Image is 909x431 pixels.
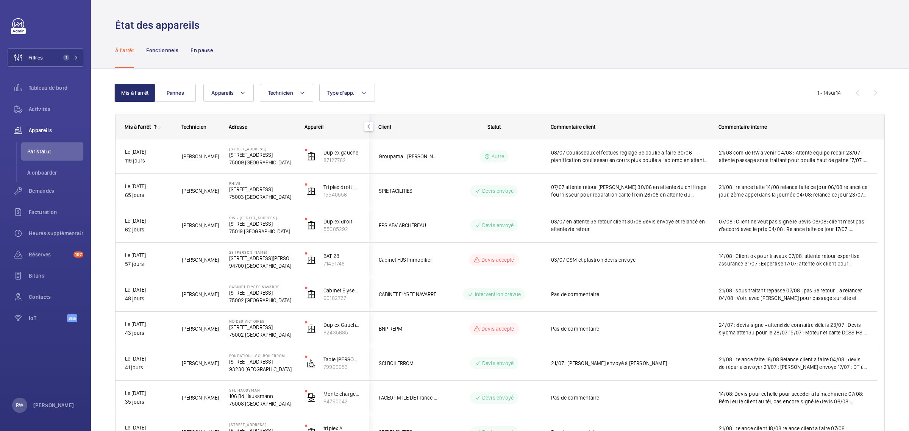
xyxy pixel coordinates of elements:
p: 28 [PERSON_NAME] [229,250,295,255]
p: 71451746 [323,260,360,267]
button: Mis à l'arrêt [114,84,155,102]
p: [STREET_ADDRESS] [229,151,295,159]
p: Duplex droit [323,218,360,225]
p: Le [DATE] [125,354,172,363]
p: Le [DATE] [125,217,172,225]
div: Mis à l'arrêt [125,124,151,130]
p: Le [DATE] [125,320,172,329]
p: Cabinet Elysee Navarre [323,287,360,294]
span: Groupama - [PERSON_NAME] [379,152,437,161]
span: 03/07 GSM et plastron devis envoye [551,256,709,264]
span: Heures supplémentaires [29,230,83,237]
button: Type d'app. [319,84,375,102]
p: En pause [191,47,213,54]
span: [PERSON_NAME] [182,221,219,230]
span: 24/07 : devis signé - attend de connaitre délais 23/07 : Devis slycma attendu pour le 28/07 15/07... [719,321,868,336]
p: [STREET_ADDRESS] [229,186,295,193]
span: Activités [29,105,83,113]
span: Commentaire client [551,124,595,130]
p: 60182727 [323,294,360,302]
span: [PERSON_NAME] [182,359,219,368]
span: Réserves [29,251,70,258]
p: 35 jours [125,398,172,406]
img: elevator.svg [307,221,316,230]
button: Technicien [260,84,313,102]
p: Le [DATE] [125,389,172,398]
span: 1 - 14 14 [817,90,841,95]
p: [STREET_ADDRESS] [229,323,295,331]
span: Technicien [181,124,206,130]
p: 75002 [GEOGRAPHIC_DATA] [229,297,295,304]
p: 82435685 [323,329,360,336]
p: 75009 [GEOGRAPHIC_DATA] [229,159,295,166]
span: 21/08 : relance faite 14/08 relance faite ce jour 06/08:relancé ce jour, 2ème appel dans la journ... [719,183,868,198]
img: platform_lift.svg [307,359,316,368]
p: 93230 [GEOGRAPHIC_DATA] [229,365,295,373]
img: freight_elevator.svg [307,393,316,402]
span: [PERSON_NAME] [182,152,219,161]
span: FACEO FM ILE DE France - Vinci Facilities SIP [379,394,437,402]
p: [STREET_ADDRESS][PERSON_NAME] [229,255,295,262]
p: Devis envoyé [482,222,514,229]
span: 21/07 : [PERSON_NAME] envoyé à [PERSON_NAME] [551,359,709,367]
span: SCI BOILERROM [379,359,437,368]
span: [PERSON_NAME] [182,290,219,299]
p: ND DES VICTOIRES [229,319,295,323]
button: Pannes [155,84,196,102]
p: [STREET_ADDRESS] [229,422,295,427]
span: [PERSON_NAME] [182,256,219,264]
p: Triplex droit MC [323,183,360,191]
span: Contacts [29,293,83,301]
p: 15540556 [323,191,360,198]
span: Filtres [28,54,43,61]
p: Le [DATE] [125,286,172,294]
div: Appareil [305,124,360,130]
p: Devis envoyé [482,187,514,195]
span: Tableau de bord [29,84,83,92]
span: CABINET ELYSEE NAVARRE [379,290,437,299]
p: 75003 [GEOGRAPHIC_DATA] [229,193,295,201]
p: 75019 [GEOGRAPHIC_DATA] [229,228,295,235]
span: Technicien [268,90,293,96]
p: BAT 28 [323,252,360,260]
p: Le [DATE] [125,251,172,260]
span: [PERSON_NAME] [182,325,219,333]
span: Beta [67,314,77,322]
span: 14/08 : Client ok pour travaux 07/08: attente retour expertise assurance 31/07 : Expertise 17/07:... [719,252,868,267]
span: Statut [487,124,501,130]
span: 07/08 : Client ne veut pas signé le devis 06/08: client n'est pas d'accord avec le prix 04/08 : R... [719,218,868,233]
p: CABINET ELYSEE NAVARRE [229,284,295,289]
span: Pas de commentaire [551,325,709,333]
p: 65 jours [125,191,172,200]
span: Facturation [29,208,83,216]
p: Duplex Gauche OTIS - Coté Montmartre [323,321,360,329]
p: Fhive [229,181,295,186]
span: Bilans [29,272,83,280]
span: Pas de commentaire [551,290,709,298]
img: elevator.svg [307,255,316,264]
span: À onboarder [27,169,83,176]
span: 21/08 com de RW a venir 04/08 : Attente équipe repair 23/07 : attente passage sous traitant pour ... [719,149,868,164]
span: 197 [73,251,83,258]
p: 94700 [GEOGRAPHIC_DATA] [229,262,295,270]
p: [STREET_ADDRESS] [229,220,295,228]
p: [STREET_ADDRESS] [229,358,295,365]
p: Devis envoyé [482,359,514,367]
span: Demandes [29,187,83,195]
p: 55085292 [323,225,360,233]
p: [PERSON_NAME] [33,401,74,409]
span: Type d'app. [327,90,355,96]
img: elevator.svg [307,290,316,299]
p: À l'arrêt [115,47,134,54]
p: RW [16,401,23,409]
p: SFL Haussman [229,388,295,392]
span: Pas de commentaire [551,394,709,401]
span: Appareils [211,90,234,96]
p: 62 jours [125,225,172,234]
p: Devis accepté [481,256,514,264]
p: Autre [492,153,504,160]
p: 48 jours [125,294,172,303]
span: 07/07 attente retour [PERSON_NAME] 30/06 en attente du chiffrage fournisseur pour reparation cart... [551,183,709,198]
span: Par statut [27,148,83,155]
span: 21/08 : relance faite 18/08 Relance client a faire 04/08 : devis de répar a envoyer 21/07 : [PERS... [719,356,868,371]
